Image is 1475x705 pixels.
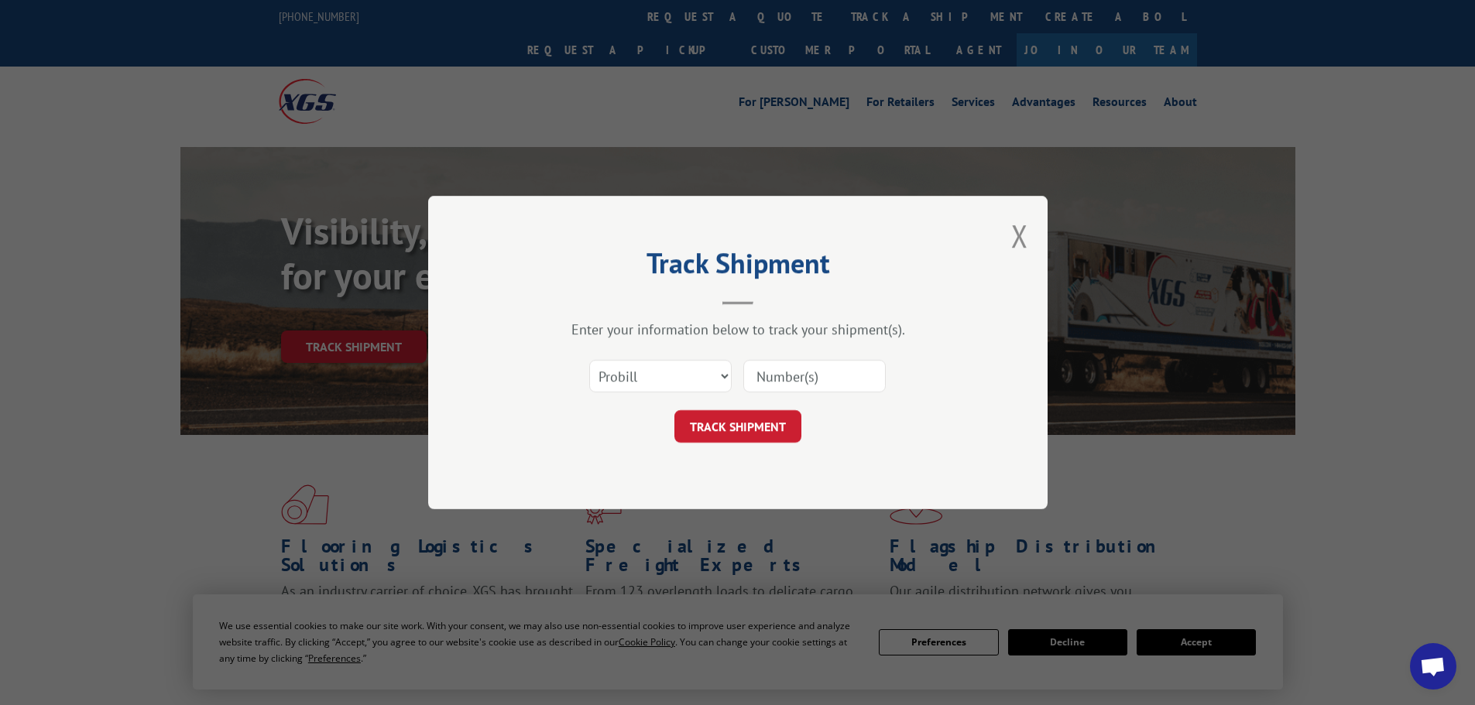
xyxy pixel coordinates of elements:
button: TRACK SHIPMENT [674,410,801,443]
div: Enter your information below to track your shipment(s). [506,320,970,338]
div: Open chat [1410,643,1456,690]
h2: Track Shipment [506,252,970,282]
button: Close modal [1011,215,1028,256]
input: Number(s) [743,360,886,392]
